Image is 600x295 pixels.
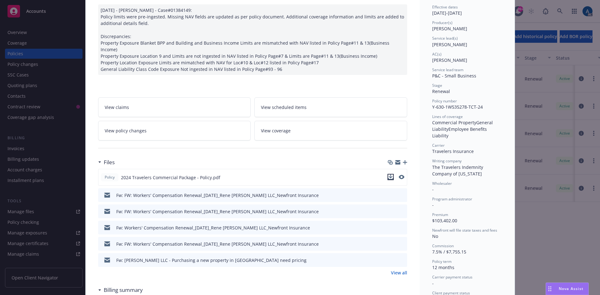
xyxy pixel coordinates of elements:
span: No [432,233,438,239]
span: P&C - Small Business [432,73,476,79]
span: 12 months [432,264,454,270]
div: [DATE] - [DATE] [432,4,502,16]
span: Employee Benefits Liability [432,126,488,139]
div: [DATE] - [PERSON_NAME] - Case#01384149: Policy limits were pre-ingested. Missing NAV fields are u... [98,4,407,75]
button: download file [387,174,394,181]
button: download file [389,224,394,231]
div: Fw: [PERSON_NAME] LLC - Purchasing a new property in [GEOGRAPHIC_DATA] need pricing [116,257,307,263]
div: Billing summary [98,286,143,294]
span: Carrier [432,143,445,148]
a: View all [391,269,407,276]
span: [PERSON_NAME] [432,42,467,47]
span: [PERSON_NAME] [432,26,467,32]
a: View policy changes [98,121,251,140]
span: View claims [105,104,129,111]
span: Program administrator [432,196,472,202]
span: Policy term [432,259,452,264]
div: Fw: FW: Workers' Compensation Renewal_[DATE]_Rene [PERSON_NAME] LLC_Newfront Insurance [116,241,319,247]
span: Policy number [432,98,457,104]
span: Y-630-1W535278-TCT-24 [432,104,483,110]
span: Commercial Property [432,120,476,125]
span: Effective dates [432,4,458,10]
span: Commission [432,243,454,248]
h3: Files [104,158,115,166]
span: 7.5% / $7,755.15 [432,249,466,255]
button: preview file [399,224,405,231]
span: [PERSON_NAME] [432,57,467,63]
div: Fw: Workers' Compensation Renewal_[DATE]_Rene [PERSON_NAME] LLC_Newfront Insurance [116,224,310,231]
span: Travelers Insurance [432,148,474,154]
span: - [432,202,434,208]
button: download file [389,208,394,215]
a: View coverage [254,121,407,140]
span: 2024 Travelers Commercial Package - Policy.pdf [121,174,220,181]
span: - [432,186,434,192]
button: preview file [399,174,404,181]
span: - [432,280,434,286]
span: Wholesaler [432,181,452,186]
a: View claims [98,97,251,117]
button: Nova Assist [546,283,589,295]
a: View scheduled items [254,97,407,117]
span: Producer(s) [432,20,452,25]
div: Drag to move [546,283,554,295]
button: preview file [399,208,405,215]
span: Policy [103,175,116,180]
span: Nova Assist [559,286,583,291]
span: $103,402.00 [432,218,457,224]
button: preview file [399,175,404,179]
button: download file [389,241,394,247]
span: View coverage [261,127,291,134]
span: Writing company [432,158,462,164]
button: download file [387,174,394,180]
span: General Liability [432,120,494,132]
span: Service lead team [432,67,463,72]
button: preview file [399,257,405,263]
span: Stage [432,83,442,88]
div: Files [98,158,115,166]
span: The Travelers Indemnity Company of [US_STATE] [432,164,484,177]
button: download file [389,192,394,199]
div: Fw: FW: Workers' Compensation Renewal_[DATE]_Rene [PERSON_NAME] LLC_Newfront Insurance [116,192,319,199]
span: Newfront will file state taxes and fees [432,228,497,233]
div: Fw: FW: Workers' Compensation Renewal_[DATE]_Rene [PERSON_NAME] LLC_Newfront Insurance [116,208,319,215]
button: preview file [399,241,405,247]
h3: Billing summary [104,286,143,294]
span: View scheduled items [261,104,307,111]
button: download file [389,257,394,263]
span: Renewal [432,88,450,94]
span: Premium [432,212,448,217]
span: AC(s) [432,52,442,57]
button: preview file [399,192,405,199]
span: Carrier payment status [432,274,472,280]
span: Lines of coverage [432,114,463,119]
span: View policy changes [105,127,147,134]
span: Service lead(s) [432,36,458,41]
